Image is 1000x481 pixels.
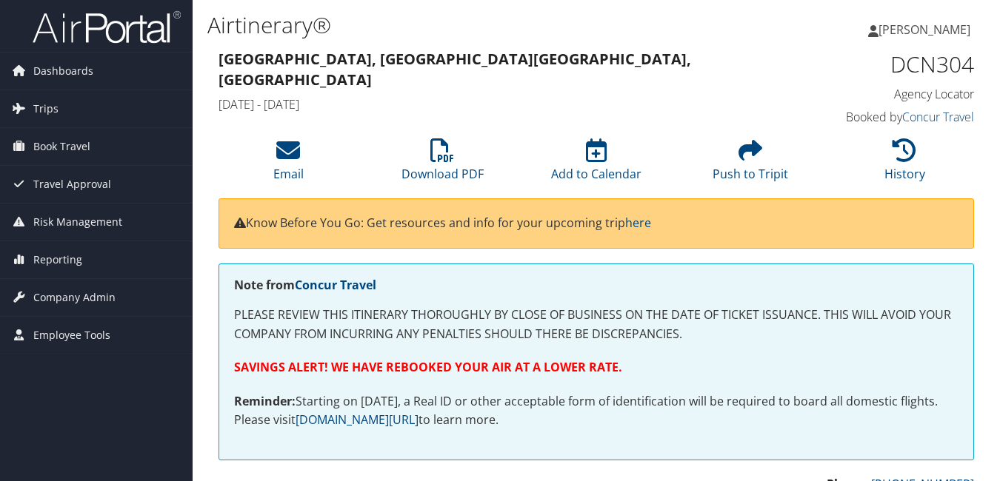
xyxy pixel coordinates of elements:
[234,393,296,409] strong: Reminder:
[295,277,376,293] a: Concur Travel
[234,359,622,375] strong: SAVINGS ALERT! WE HAVE REBOOKED YOUR AIR AT A LOWER RATE.
[33,128,90,165] span: Book Travel
[33,90,59,127] span: Trips
[234,214,959,233] p: Know Before You Go: Get resources and info for your upcoming trip
[879,21,970,38] span: [PERSON_NAME]
[625,215,651,231] a: here
[802,86,975,102] h4: Agency Locator
[33,10,181,44] img: airportal-logo.png
[234,306,959,343] p: PLEASE REVIEW THIS ITINERARY THOROUGHLY BY CLOSE OF BUSINESS ON THE DATE OF TICKET ISSUANCE. THIS...
[33,241,82,278] span: Reporting
[802,109,975,125] h4: Booked by
[902,109,974,125] a: Concur Travel
[234,392,959,430] p: Starting on [DATE], a Real ID or other acceptable form of identification will be required to boar...
[273,147,304,182] a: Email
[33,317,110,354] span: Employee Tools
[802,49,975,80] h1: DCN304
[884,147,925,182] a: History
[234,277,376,293] strong: Note from
[401,147,484,182] a: Download PDF
[713,147,788,182] a: Push to Tripit
[33,53,93,90] span: Dashboards
[33,203,122,240] span: Risk Management
[868,7,985,52] a: [PERSON_NAME]
[33,279,116,316] span: Company Admin
[296,411,419,428] a: [DOMAIN_NAME][URL]
[33,166,111,203] span: Travel Approval
[219,96,780,112] h4: [DATE] - [DATE]
[219,49,691,90] strong: [GEOGRAPHIC_DATA], [GEOGRAPHIC_DATA] [GEOGRAPHIC_DATA], [GEOGRAPHIC_DATA]
[207,10,726,41] h1: Airtinerary®
[551,147,641,182] a: Add to Calendar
